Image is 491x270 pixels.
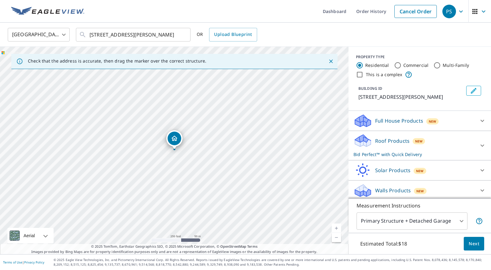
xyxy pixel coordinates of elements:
p: [STREET_ADDRESS][PERSON_NAME] [358,93,464,101]
a: Current Level 17, Zoom Out [332,233,341,242]
div: Walls ProductsNew [353,183,486,198]
p: | [3,260,44,264]
img: EV Logo [11,7,84,16]
a: Cancel Order [394,5,437,18]
span: New [415,139,423,144]
p: Bid Perfect™ with Quick Delivery [353,151,475,158]
span: Upload Blueprint [214,31,252,38]
p: © 2025 Eagle View Technologies, Inc. and Pictometry International Corp. All Rights Reserved. Repo... [54,258,488,267]
a: OpenStreetMap [220,244,246,249]
div: OR [197,28,257,41]
label: This is a complex [366,72,402,78]
label: Residential [365,62,389,68]
button: Next [464,237,484,251]
div: PS [442,5,456,18]
div: [GEOGRAPHIC_DATA] [8,26,70,43]
p: Full House Products [375,117,423,124]
a: Current Level 17, Zoom In [332,224,341,233]
div: Aerial [7,228,54,243]
p: BUILDING ID [358,86,382,91]
p: Roof Products [375,137,410,145]
span: Your report will include the primary structure and a detached garage if one exists. [476,217,483,225]
a: Privacy Policy [24,260,44,264]
div: Dropped pin, building 1, Residential property, 2940 Sprague St Port Orchard, WA 98366 [166,130,182,150]
span: New [416,168,423,173]
a: Upload Blueprint [209,28,257,41]
p: Check that the address is accurate, then drag the marker over the correct structure. [28,58,206,64]
p: Solar Products [375,167,410,174]
button: Close [327,57,335,65]
p: Measurement Instructions [357,202,483,209]
span: © 2025 TomTom, Earthstar Geographics SIO, © 2025 Microsoft Corporation, © [91,244,257,249]
a: Terms of Use [3,260,22,264]
div: Solar ProductsNew [353,163,486,178]
div: Primary Structure + Detached Garage [357,212,467,230]
span: New [416,189,424,194]
span: New [429,119,436,124]
a: Terms [247,244,257,249]
p: Walls Products [375,187,411,194]
label: Commercial [403,62,429,68]
input: Search by address or latitude-longitude [90,26,178,43]
span: Next [469,240,479,248]
div: PROPERTY TYPE [356,54,484,60]
p: Estimated Total: $18 [355,237,412,250]
div: Full House ProductsNew [353,113,486,128]
div: Aerial [22,228,37,243]
button: Edit building 1 [466,86,481,96]
label: Multi-Family [443,62,469,68]
div: Roof ProductsNewBid Perfect™ with Quick Delivery [353,133,486,158]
